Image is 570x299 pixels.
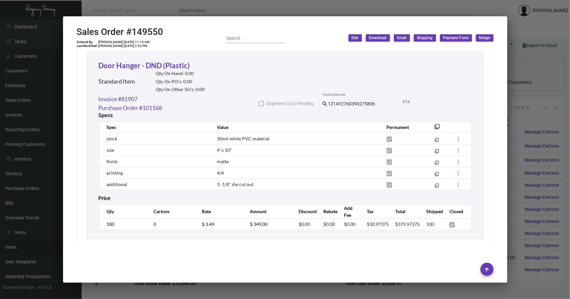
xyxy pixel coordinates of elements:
button: Email [394,34,410,41]
h2: Qty On Hand: 0.00 [156,71,205,76]
button: Shipping [414,34,436,41]
mat-icon: filter_none [435,151,439,155]
span: size [107,148,114,153]
td: Entered By: [77,40,98,44]
h2: Qty On Other SO’s: 0.00 [156,87,205,92]
div: 0.51.2 [39,284,52,291]
span: additional [107,182,127,187]
mat-icon: filter_none [435,162,439,166]
button: Download [366,34,390,41]
th: Amount [244,205,292,219]
span: 30mil white PVC material [217,136,269,142]
th: Spec [99,122,210,133]
th: Cartons [147,205,195,219]
th: Total [389,205,420,219]
button: Payment Form [440,34,472,41]
span: finish [107,159,118,165]
th: Closed [443,205,471,219]
th: Value [210,122,380,133]
button: Edit [349,34,362,41]
th: Permanent [380,122,425,133]
th: Discount [292,205,317,219]
button: Merge [476,34,494,41]
span: 1- 1/8" die cut out [217,182,253,187]
span: printing [107,170,123,176]
span: Download [369,35,387,41]
h2: Sales Order #149550 [77,26,163,38]
span: 1Z1AY2760399275806 [328,102,375,107]
span: $30.97375 [367,222,389,227]
th: Shipped [420,205,443,219]
th: Rate [195,205,244,219]
th: Rebate [317,205,337,219]
h2: Standard Item [99,78,135,85]
mat-icon: filter_none [435,185,439,189]
input: End date [429,101,460,106]
th: Add Fee [337,205,361,219]
a: Door Hanger - DND (Plastic) [99,61,190,70]
span: 4/4 [217,170,224,176]
td: Last Modified: [77,44,98,48]
a: Purchase Order #101168 [99,104,162,113]
span: $0.00 [299,222,310,227]
span: 100 [426,222,434,227]
th: Tax [360,205,389,219]
h2: Price [99,196,111,202]
input: Start date [403,101,423,106]
td: [PERSON_NAME] [DATE] 2:52 PM [98,44,150,48]
span: matte [217,159,229,165]
span: Merge [479,35,490,41]
span: Shipping [417,35,433,41]
span: Email [397,35,407,41]
h2: Qty On PO’s: 0.00 [156,79,205,85]
mat-icon: filter_none [435,139,439,144]
span: $0.00 [323,222,335,227]
span: 4"x 10" [217,148,232,153]
span: Payment Form [443,35,469,41]
mat-icon: filter_none [435,174,439,178]
span: $0.00 [344,222,355,227]
a: Invoice #81907 [99,95,138,104]
span: stock [107,136,118,142]
span: Edit [352,35,359,41]
span: $379.97375 [395,222,420,227]
mat-icon: filter_none [435,126,440,132]
th: Qty [99,205,147,219]
td: [PERSON_NAME] [DATE] 11:13 AM [98,40,150,44]
h2: Specs [99,113,113,119]
span: Shipment Cost Pending [267,100,314,108]
div: Current version: [3,284,36,291]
